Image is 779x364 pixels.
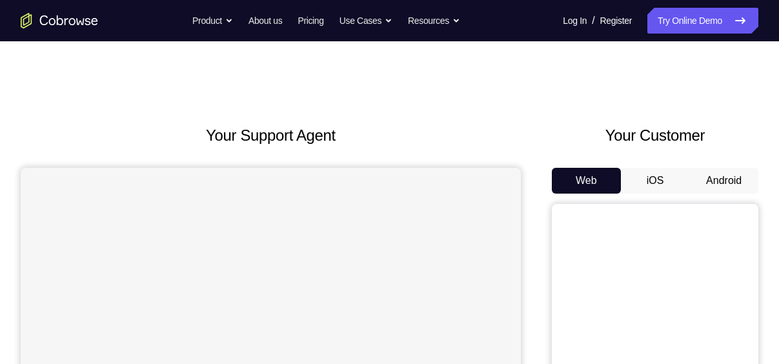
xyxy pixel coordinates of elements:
button: Resources [408,8,460,34]
button: Android [689,168,758,194]
a: Go to the home page [21,13,98,28]
h2: Your Support Agent [21,124,521,147]
a: Pricing [298,8,323,34]
a: Register [600,8,632,34]
a: Log In [563,8,587,34]
span: / [592,13,594,28]
a: About us [248,8,282,34]
a: Try Online Demo [647,8,758,34]
button: Product [192,8,233,34]
button: Use Cases [339,8,392,34]
button: Web [552,168,621,194]
button: iOS [621,168,690,194]
h2: Your Customer [552,124,758,147]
